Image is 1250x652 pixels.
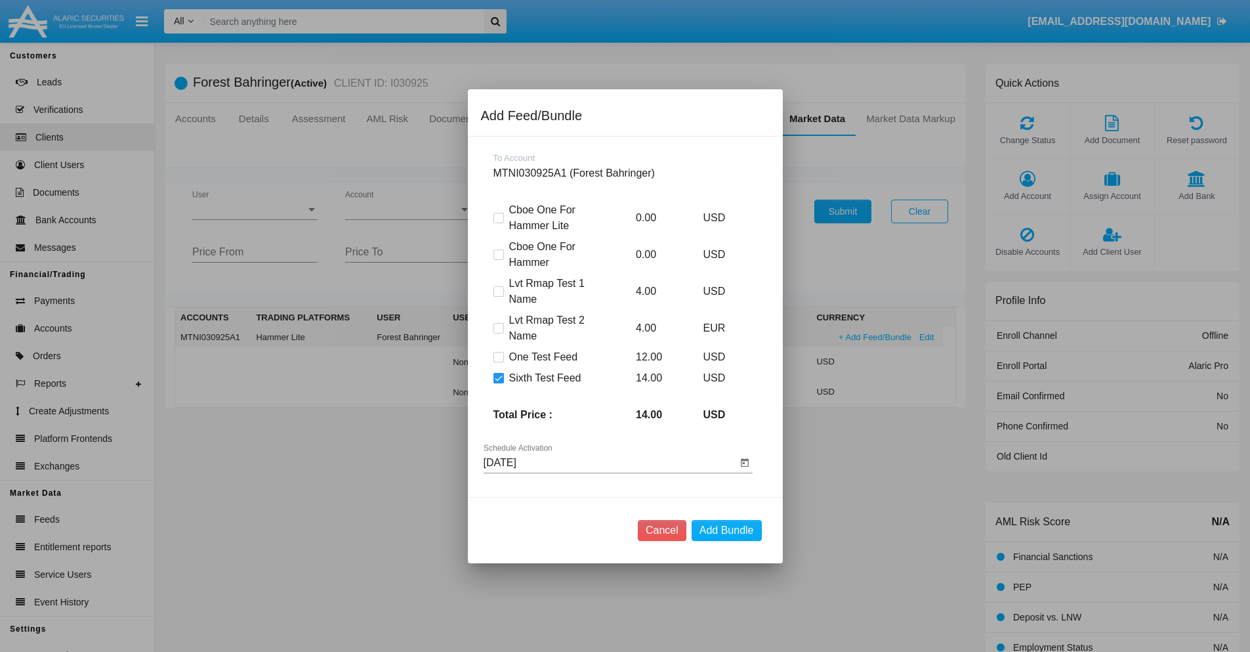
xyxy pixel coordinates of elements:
p: 14.00 [626,407,685,423]
div: Add Feed/Bundle [481,105,770,126]
span: Lvt Rmap Test 2 Name [509,313,608,344]
span: Cboe One For Hammer [509,239,608,271]
p: Total Price : [484,407,618,423]
p: EUR [694,320,753,336]
span: Sixth Test Feed [509,370,581,386]
span: Lvt Rmap Test 1 Name [509,276,608,307]
p: 0.00 [626,247,685,263]
p: USD [694,349,753,365]
span: One Test Feed [509,349,578,365]
p: USD [694,284,753,299]
p: USD [694,370,753,386]
button: Add Bundle [692,520,762,541]
span: MTNI030925A1 (Forest Bahringer) [493,167,655,179]
p: 4.00 [626,320,685,336]
span: To Account [493,153,535,163]
p: 0.00 [626,210,685,226]
p: 12.00 [626,349,685,365]
p: USD [694,407,753,423]
p: USD [694,247,753,263]
span: Cboe One For Hammer Lite [509,202,608,234]
p: 14.00 [626,370,685,386]
p: USD [694,210,753,226]
button: Cancel [638,520,686,541]
p: 4.00 [626,284,685,299]
button: Open calendar [737,455,753,471]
